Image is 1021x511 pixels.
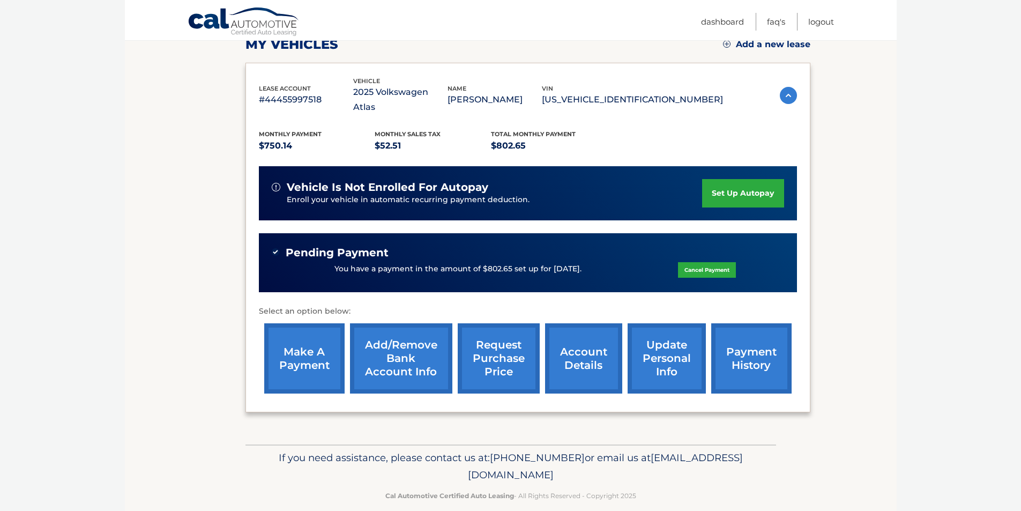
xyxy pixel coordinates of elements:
span: Monthly Payment [259,130,322,138]
span: vehicle [353,77,380,85]
span: name [448,85,466,92]
a: request purchase price [458,323,540,394]
a: Dashboard [701,13,744,31]
a: Add a new lease [723,39,810,50]
p: 2025 Volkswagen Atlas [353,85,448,115]
img: check-green.svg [272,248,279,256]
p: $52.51 [375,138,491,153]
a: make a payment [264,323,345,394]
span: [PHONE_NUMBER] [490,451,585,464]
img: accordion-active.svg [780,87,797,104]
p: $802.65 [491,138,607,153]
a: FAQ's [767,13,785,31]
a: account details [545,323,622,394]
span: lease account [259,85,311,92]
a: Cal Automotive [188,7,300,38]
strong: Cal Automotive Certified Auto Leasing [385,492,514,500]
a: update personal info [628,323,706,394]
p: You have a payment in the amount of $802.65 set up for [DATE]. [334,263,582,275]
span: vehicle is not enrolled for autopay [287,181,488,194]
p: Select an option below: [259,305,797,318]
p: [US_VEHICLE_IDENTIFICATION_NUMBER] [542,92,723,107]
a: payment history [711,323,792,394]
a: set up autopay [702,179,784,208]
span: Total Monthly Payment [491,130,576,138]
h2: my vehicles [245,36,338,53]
span: vin [542,85,553,92]
p: #44455997518 [259,92,353,107]
span: Pending Payment [286,246,389,260]
p: If you need assistance, please contact us at: or email us at [252,449,769,484]
p: - All Rights Reserved - Copyright 2025 [252,490,769,501]
p: $750.14 [259,138,375,153]
p: [PERSON_NAME] [448,92,542,107]
a: Cancel Payment [678,262,736,278]
img: alert-white.svg [272,183,280,191]
span: [EMAIL_ADDRESS][DOMAIN_NAME] [468,451,743,481]
a: Logout [808,13,834,31]
p: Enroll your vehicle in automatic recurring payment deduction. [287,194,703,206]
a: Add/Remove bank account info [350,323,452,394]
img: add.svg [723,40,731,48]
span: Monthly sales Tax [375,130,441,138]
